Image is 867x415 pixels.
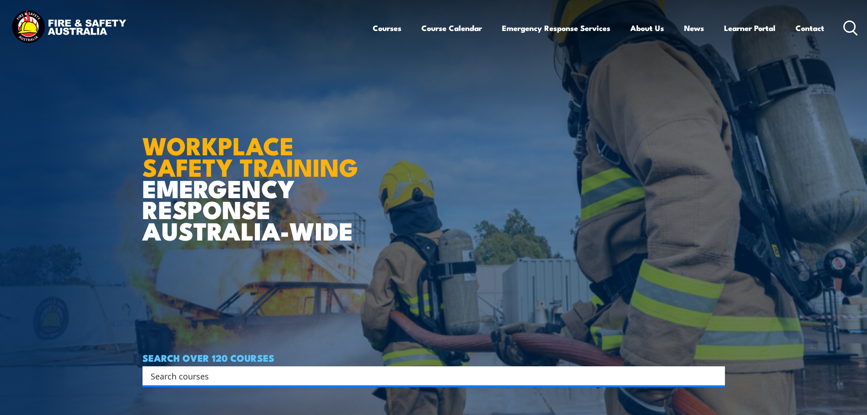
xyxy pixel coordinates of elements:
[151,369,705,383] input: Search input
[142,353,725,363] h4: SEARCH OVER 120 COURSES
[724,16,776,40] a: Learner Portal
[152,369,707,382] form: Search form
[142,126,358,185] strong: WORKPLACE SAFETY TRAINING
[796,16,824,40] a: Contact
[502,16,610,40] a: Emergency Response Services
[142,112,365,241] h1: EMERGENCY RESPONSE AUSTRALIA-WIDE
[373,16,401,40] a: Courses
[421,16,482,40] a: Course Calendar
[630,16,664,40] a: About Us
[709,369,722,382] button: Search magnifier button
[684,16,704,40] a: News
